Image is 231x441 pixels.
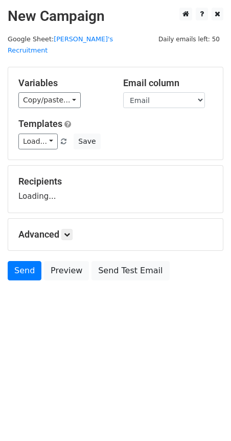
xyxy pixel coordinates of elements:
div: Loading... [18,176,213,202]
a: Preview [44,261,89,280]
h5: Recipients [18,176,213,187]
a: Daily emails left: 50 [155,35,223,43]
a: Load... [18,134,58,149]
a: Send Test Email [91,261,169,280]
h5: Email column [123,77,213,89]
button: Save [74,134,100,149]
a: Send [8,261,41,280]
span: Daily emails left: 50 [155,34,223,45]
a: Copy/paste... [18,92,81,108]
small: Google Sheet: [8,35,113,55]
a: [PERSON_NAME]'s Recruitment [8,35,113,55]
a: Templates [18,118,62,129]
h2: New Campaign [8,8,223,25]
h5: Advanced [18,229,213,240]
h5: Variables [18,77,108,89]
